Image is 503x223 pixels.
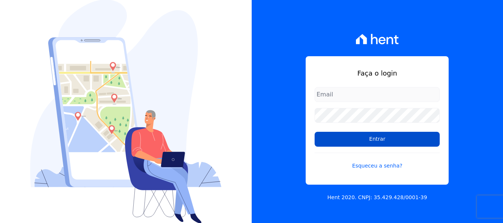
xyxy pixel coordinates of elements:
[315,87,440,102] input: Email
[327,194,427,201] p: Hent 2020. CNPJ: 35.429.428/0001-39
[315,132,440,147] input: Entrar
[315,68,440,78] h1: Faça o login
[315,153,440,170] a: Esqueceu a senha?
